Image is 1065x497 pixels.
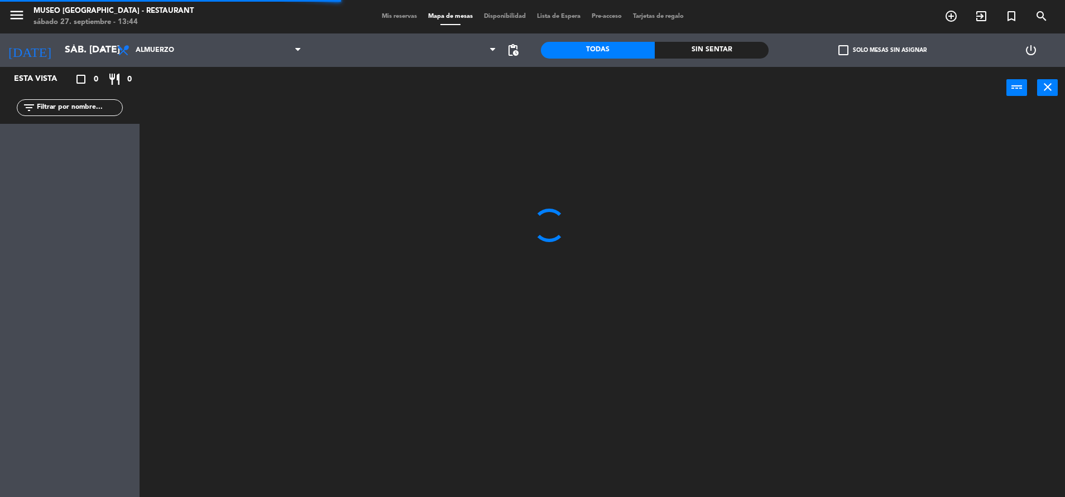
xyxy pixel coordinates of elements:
[1005,9,1018,23] i: turned_in_not
[531,13,586,20] span: Lista de Espera
[996,7,1026,26] span: Reserva especial
[136,46,174,54] span: Almuerzo
[838,45,927,55] label: Solo mesas sin asignar
[655,42,769,59] div: Sin sentar
[376,13,423,20] span: Mis reservas
[1024,44,1038,57] i: power_settings_new
[95,44,109,57] i: arrow_drop_down
[127,73,132,86] span: 0
[944,9,958,23] i: add_circle_outline
[586,13,627,20] span: Pre-acceso
[108,73,121,86] i: restaurant
[33,6,194,17] div: Museo [GEOGRAPHIC_DATA] - Restaurant
[6,73,80,86] div: Esta vista
[506,44,520,57] span: pending_actions
[1010,80,1024,94] i: power_input
[541,42,655,59] div: Todas
[627,13,689,20] span: Tarjetas de regalo
[1006,79,1027,96] button: power_input
[33,17,194,28] div: sábado 27. septiembre - 13:44
[1026,7,1057,26] span: BUSCAR
[74,73,88,86] i: crop_square
[22,101,36,114] i: filter_list
[975,9,988,23] i: exit_to_app
[936,7,966,26] span: RESERVAR MESA
[423,13,478,20] span: Mapa de mesas
[94,73,98,86] span: 0
[1035,9,1048,23] i: search
[966,7,996,26] span: WALK IN
[36,102,122,114] input: Filtrar por nombre...
[1041,80,1054,94] i: close
[838,45,848,55] span: check_box_outline_blank
[1037,79,1058,96] button: close
[8,7,25,23] i: menu
[478,13,531,20] span: Disponibilidad
[8,7,25,27] button: menu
